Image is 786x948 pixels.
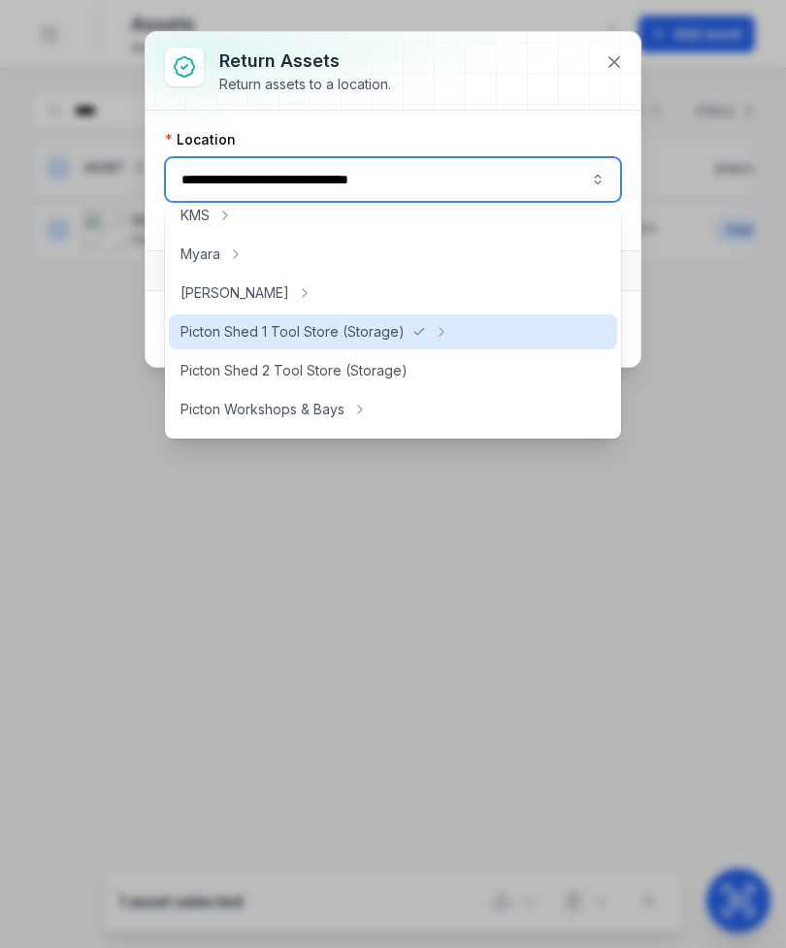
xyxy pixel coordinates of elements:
[180,206,210,225] span: KMS
[180,245,220,264] span: Myara
[219,48,391,75] h3: Return assets
[219,75,391,94] div: Return assets to a location.
[180,322,405,342] span: Picton Shed 1 Tool Store (Storage)
[180,361,408,380] span: Picton Shed 2 Tool Store (Storage)
[180,400,344,419] span: Picton Workshops & Bays
[165,130,236,149] label: Location
[180,283,289,303] span: [PERSON_NAME]
[146,251,640,290] button: Assets1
